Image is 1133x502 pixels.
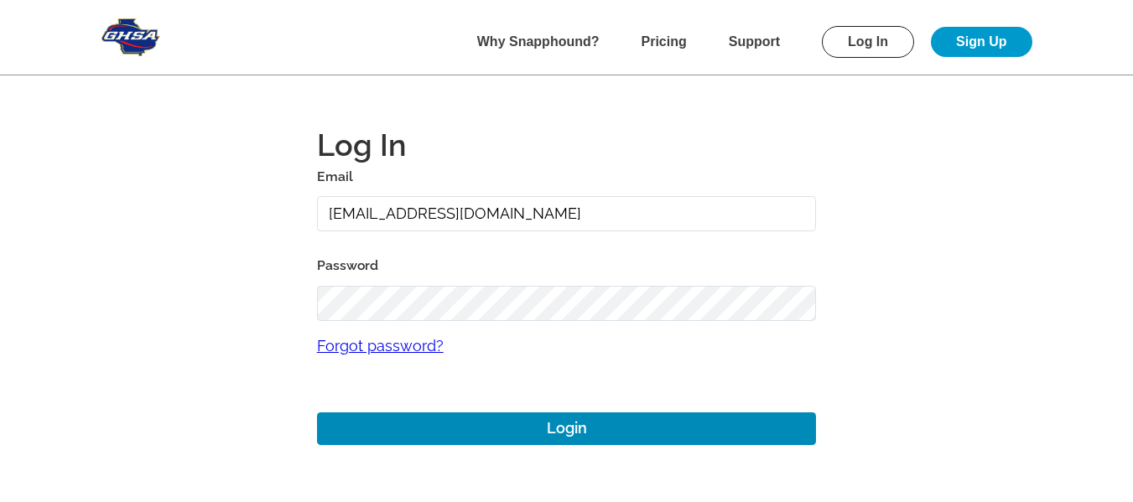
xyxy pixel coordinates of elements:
[317,321,817,370] a: Forgot password?
[642,34,687,49] a: Pricing
[317,165,817,189] label: Email
[317,125,817,165] h1: Log In
[822,26,914,58] a: Log In
[101,18,161,56] img: Snapphound Logo
[729,34,780,49] a: Support
[317,412,817,445] button: Login
[477,34,600,49] a: Why Snapphound?
[317,254,817,277] label: Password
[931,27,1032,57] a: Sign Up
